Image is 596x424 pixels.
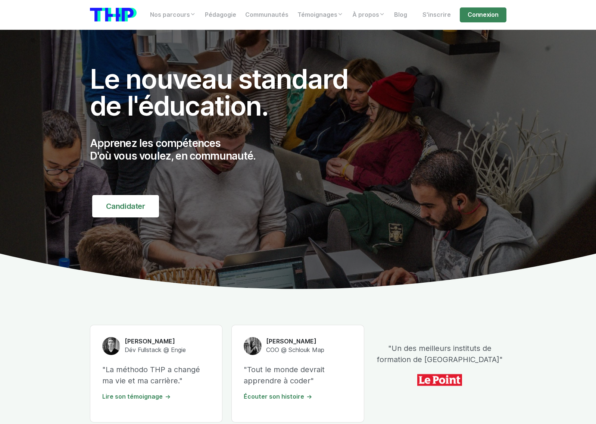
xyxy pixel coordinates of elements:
h6: [PERSON_NAME] [125,337,186,346]
a: Communautés [241,7,293,22]
a: Nos parcours [146,7,200,22]
img: Titouan [102,337,120,355]
a: S'inscrire [418,7,455,22]
a: Pédagogie [200,7,241,22]
span: Dév Fullstack @ Engie [125,346,186,354]
img: logo [90,8,137,22]
a: Blog [390,7,412,22]
span: COO @ Schlouk Map [266,346,324,354]
img: Melisande [244,337,262,355]
h6: [PERSON_NAME] [266,337,324,346]
a: Écouter son histoire [244,393,312,400]
a: Candidater [92,195,159,217]
a: Témoignages [293,7,348,22]
p: Apprenez les compétences D'où vous voulez, en communauté. [90,137,365,162]
a: Lire son témoignage [102,393,171,400]
img: icon [417,371,462,389]
h1: Le nouveau standard de l'éducation. [90,66,365,119]
p: "Un des meilleurs instituts de formation de [GEOGRAPHIC_DATA]" [373,343,506,365]
a: À propos [348,7,390,22]
p: "Tout le monde devrait apprendre à coder" [244,364,352,386]
p: "La méthodo THP a changé ma vie et ma carrière." [102,364,210,386]
a: Connexion [460,7,506,22]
